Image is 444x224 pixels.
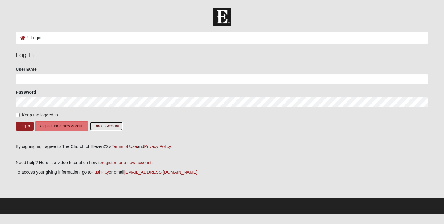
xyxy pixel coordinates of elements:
label: Password [16,89,36,95]
img: Church of Eleven22 Logo [213,8,231,26]
a: Privacy Policy [144,144,171,149]
li: Login [25,35,41,41]
p: To access your giving information, go to or email [16,169,428,175]
a: [EMAIL_ADDRESS][DOMAIN_NAME] [124,170,197,175]
a: Terms of Use [112,144,137,149]
label: Username [16,66,37,72]
button: Forgot Account [90,121,123,131]
p: Need help? Here is a video tutorial on how to . [16,159,428,166]
a: PushPay [92,170,109,175]
input: Keep me logged in [16,113,20,117]
a: register for a new account [102,160,151,165]
button: Log In [16,122,34,131]
legend: Log In [16,50,428,60]
div: By signing in, I agree to The Church of Eleven22's and . [16,143,428,150]
span: Keep me logged in [22,112,58,117]
button: Register for a New Account [35,121,88,131]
